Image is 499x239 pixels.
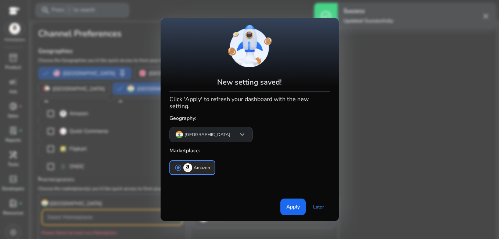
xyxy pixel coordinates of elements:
img: amazon.svg [183,163,192,172]
h4: Click 'Apply' to refresh your dashboard with the new setting. [169,94,330,110]
h5: Marketplace: [169,145,330,157]
h5: Geography: [169,113,330,125]
span: Apply [286,203,300,211]
p: [GEOGRAPHIC_DATA] [184,131,230,138]
img: in.svg [176,131,183,138]
p: Amazon [194,164,210,172]
button: Apply [280,199,306,215]
span: radio_button_checked [175,164,182,171]
a: Later [307,200,330,214]
span: keyboard_arrow_down [238,130,247,139]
